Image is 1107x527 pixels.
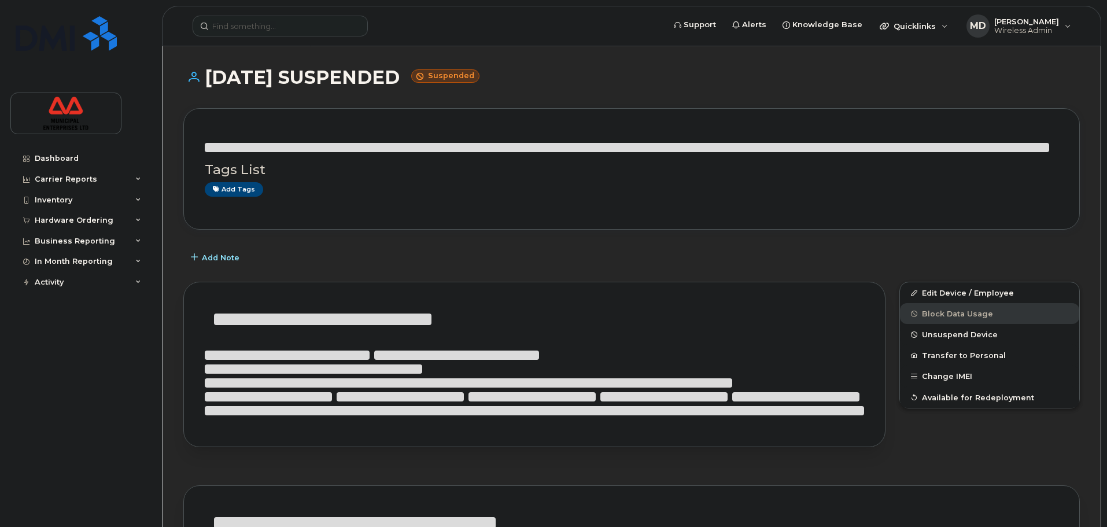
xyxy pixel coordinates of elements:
a: Add tags [205,182,263,197]
button: Change IMEI [900,366,1079,386]
button: Transfer to Personal [900,345,1079,366]
span: Add Note [202,252,239,263]
span: Available for Redeployment [922,393,1034,401]
button: Block Data Usage [900,303,1079,324]
button: Available for Redeployment [900,387,1079,408]
h3: Tags List [205,163,1058,177]
span: Unsuspend Device [922,330,998,339]
button: Add Note [183,247,249,268]
a: Edit Device / Employee [900,282,1079,303]
h1: [DATE] SUSPENDED [183,67,1080,87]
small: Suspended [411,69,479,83]
button: Unsuspend Device [900,324,1079,345]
